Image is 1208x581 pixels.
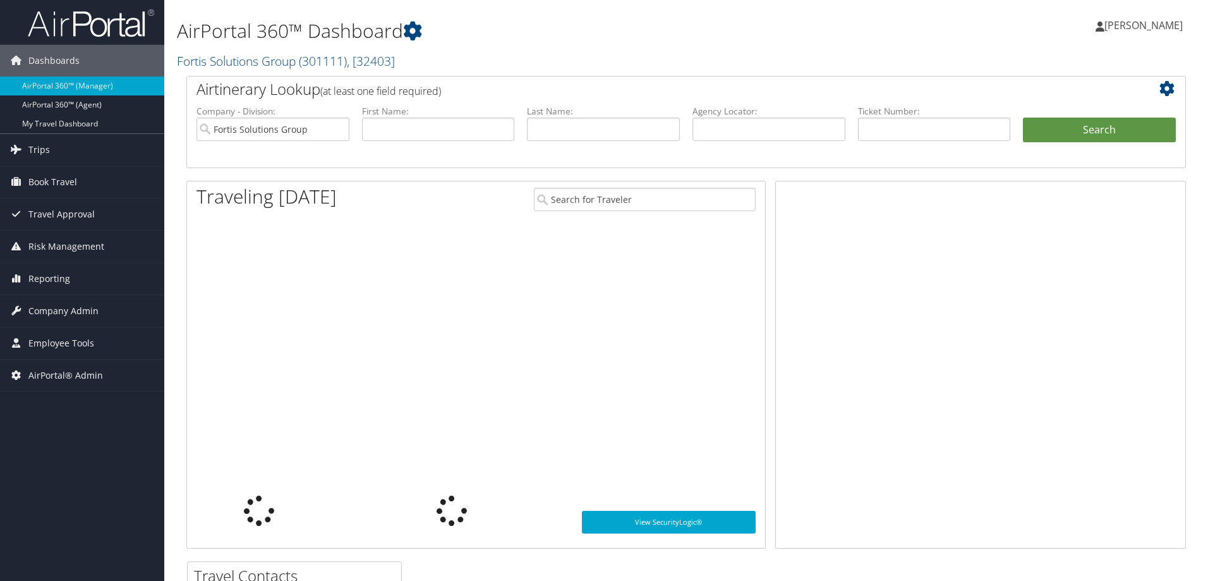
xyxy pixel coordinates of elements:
[28,263,70,295] span: Reporting
[28,199,95,230] span: Travel Approval
[28,166,77,198] span: Book Travel
[320,84,441,98] span: (at least one field required)
[347,52,395,70] span: , [ 32403 ]
[692,105,845,118] label: Agency Locator:
[28,231,104,262] span: Risk Management
[196,183,337,210] h1: Traveling [DATE]
[858,105,1011,118] label: Ticket Number:
[299,52,347,70] span: ( 301111 )
[1104,18,1183,32] span: [PERSON_NAME]
[28,360,103,391] span: AirPortal® Admin
[28,327,94,359] span: Employee Tools
[1096,6,1195,44] a: [PERSON_NAME]
[28,8,154,38] img: airportal-logo.png
[196,105,349,118] label: Company - Division:
[582,511,756,534] a: View SecurityLogic®
[196,78,1092,100] h2: Airtinerary Lookup
[177,18,856,44] h1: AirPortal 360™ Dashboard
[1023,118,1176,143] button: Search
[362,105,515,118] label: First Name:
[28,45,80,76] span: Dashboards
[534,188,756,211] input: Search for Traveler
[177,52,395,70] a: Fortis Solutions Group
[527,105,680,118] label: Last Name:
[28,134,50,166] span: Trips
[28,295,99,327] span: Company Admin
